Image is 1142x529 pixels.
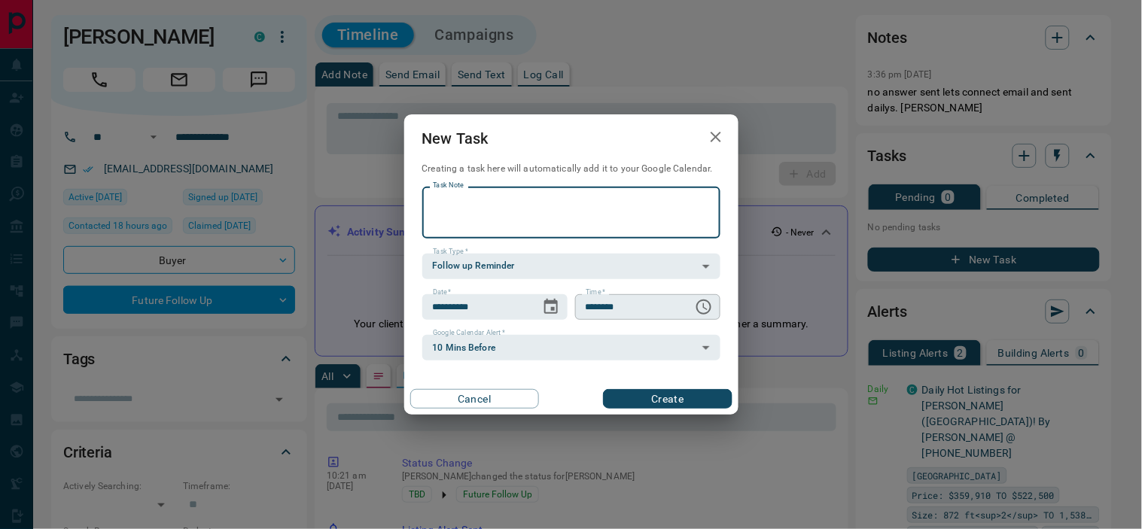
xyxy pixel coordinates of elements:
[404,114,507,163] h2: New Task
[422,254,720,279] div: Follow up Reminder
[603,389,732,409] button: Create
[410,389,539,409] button: Cancel
[433,287,452,297] label: Date
[433,328,505,338] label: Google Calendar Alert
[422,335,720,360] div: 10 Mins Before
[689,292,719,322] button: Choose time, selected time is 6:00 AM
[433,181,464,190] label: Task Note
[536,292,566,322] button: Choose date, selected date is Oct 16, 2025
[586,287,605,297] label: Time
[422,163,720,175] p: Creating a task here will automatically add it to your Google Calendar.
[433,247,468,257] label: Task Type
